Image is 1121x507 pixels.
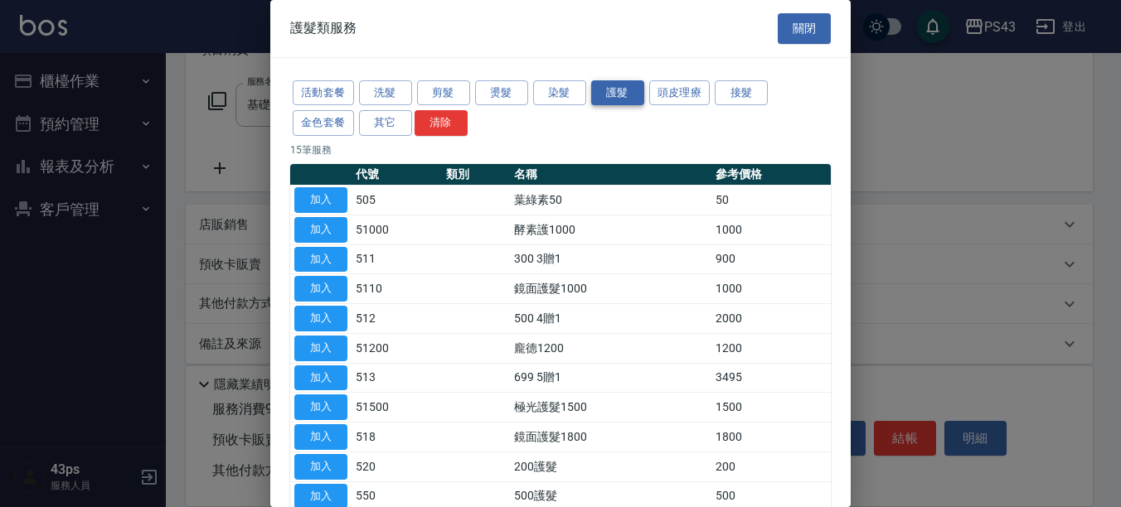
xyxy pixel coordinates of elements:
[711,215,831,244] td: 1000
[294,247,347,273] button: 加入
[359,110,412,136] button: 其它
[352,393,442,422] td: 51500
[352,422,442,452] td: 518
[352,274,442,304] td: 5110
[352,333,442,363] td: 51200
[510,451,711,481] td: 200護髮
[293,80,354,106] button: 活動套餐
[711,451,831,481] td: 200
[510,304,711,334] td: 500 4贈1
[290,20,357,36] span: 護髮類服務
[711,274,831,304] td: 1000
[711,363,831,393] td: 3495
[649,80,711,106] button: 頭皮理療
[417,80,470,106] button: 剪髮
[352,363,442,393] td: 513
[294,424,347,450] button: 加入
[510,186,711,215] td: 葉綠素50
[711,333,831,363] td: 1200
[715,80,768,106] button: 接髮
[352,304,442,334] td: 512
[510,215,711,244] td: 酵素護1000
[294,454,347,480] button: 加入
[510,164,711,186] th: 名稱
[294,365,347,391] button: 加入
[475,80,528,106] button: 燙髮
[510,244,711,274] td: 300 3贈1
[293,110,354,136] button: 金色套餐
[352,451,442,481] td: 520
[294,276,347,302] button: 加入
[415,110,468,136] button: 清除
[359,80,412,106] button: 洗髮
[294,187,347,213] button: 加入
[591,80,644,106] button: 護髮
[711,244,831,274] td: 900
[510,363,711,393] td: 699 5贈1
[711,186,831,215] td: 50
[294,336,347,361] button: 加入
[510,274,711,304] td: 鏡面護髮1000
[711,164,831,186] th: 參考價格
[352,186,442,215] td: 505
[510,333,711,363] td: 龐德1200
[533,80,586,106] button: 染髮
[442,164,511,186] th: 類別
[510,422,711,452] td: 鏡面護髮1800
[352,244,442,274] td: 511
[290,142,831,157] p: 15 筆服務
[711,422,831,452] td: 1800
[711,304,831,334] td: 2000
[294,217,347,243] button: 加入
[294,306,347,331] button: 加入
[352,215,442,244] td: 51000
[352,164,442,186] th: 代號
[510,393,711,422] td: 極光護髮1500
[294,394,347,420] button: 加入
[778,13,831,44] button: 關閉
[711,393,831,422] td: 1500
